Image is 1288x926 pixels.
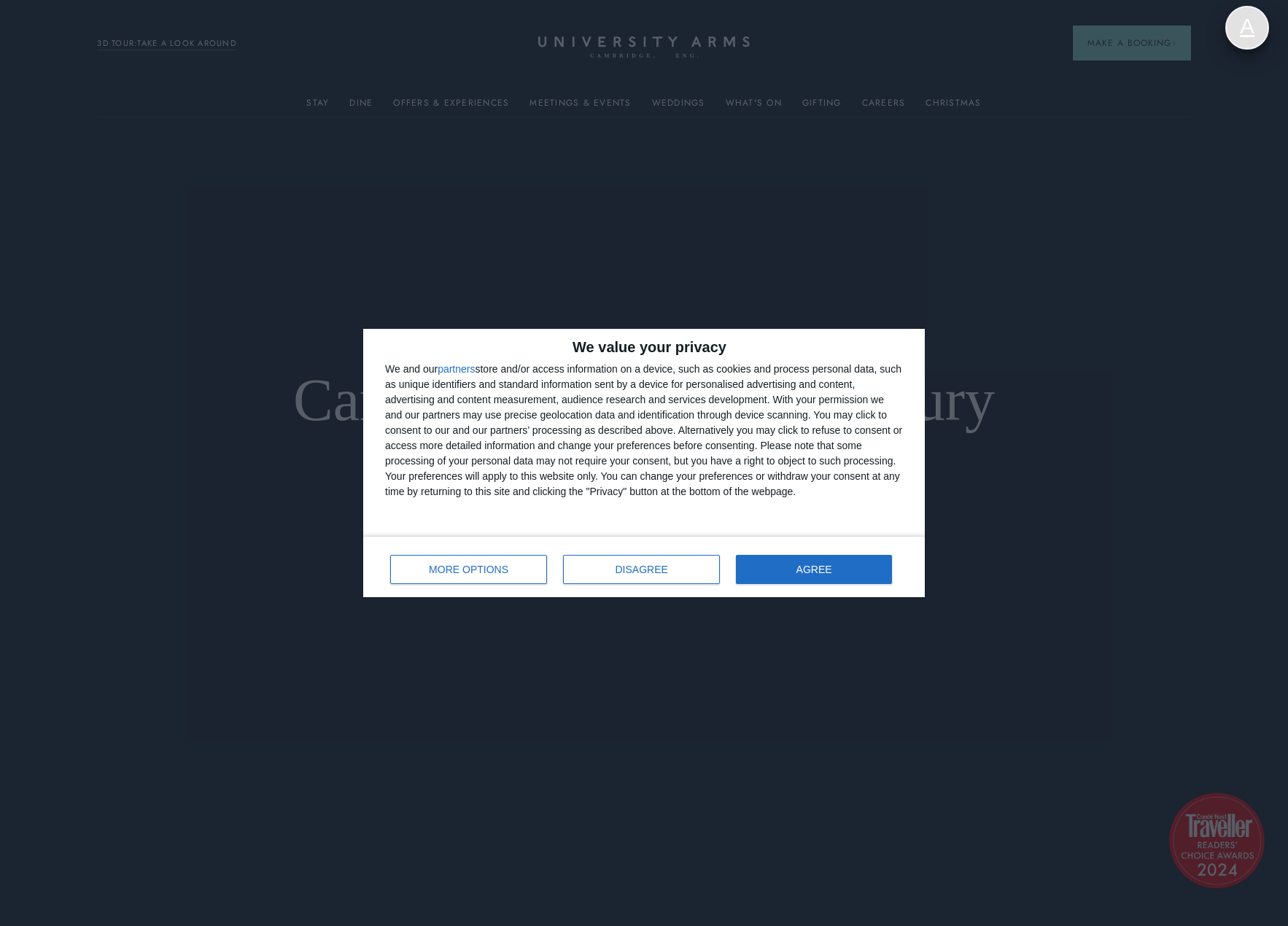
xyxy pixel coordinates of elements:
[385,340,903,354] h2: We value your privacy
[385,362,903,499] div: We and our store and/or access information on a device, such as cookies and process personal data...
[1240,14,1254,38] span: A
[616,564,668,575] span: DISAGREE
[736,555,892,584] button: AGREE
[438,364,475,374] button: partners
[563,555,720,584] button: DISAGREE
[796,564,832,575] span: AGREE
[429,564,508,575] span: MORE OPTIONS
[363,329,925,597] div: qc-cmp2-ui
[390,555,547,584] button: MORE OPTIONS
